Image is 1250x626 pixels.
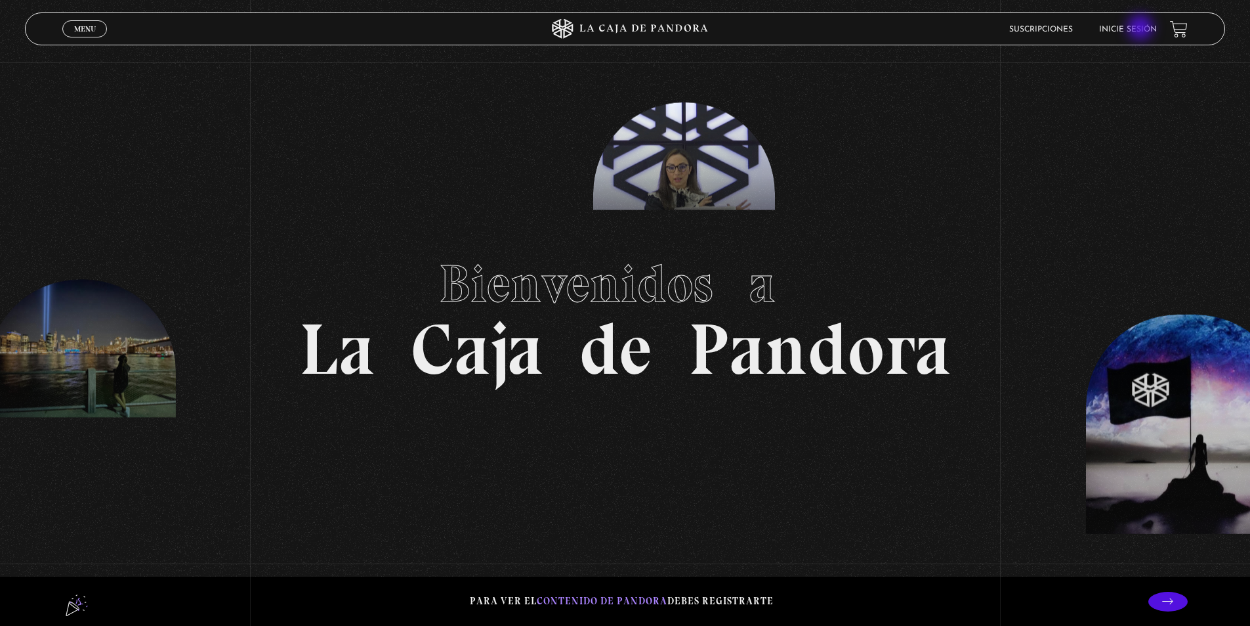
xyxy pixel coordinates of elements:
[439,252,812,315] span: Bienvenidos a
[1099,26,1157,34] a: Inicie sesión
[537,595,667,607] span: contenido de Pandora
[1170,20,1188,38] a: View your shopping cart
[299,241,951,386] h1: La Caja de Pandora
[74,25,96,33] span: Menu
[70,36,100,45] span: Cerrar
[470,592,774,610] p: Para ver el debes registrarte
[1009,26,1073,34] a: Suscripciones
